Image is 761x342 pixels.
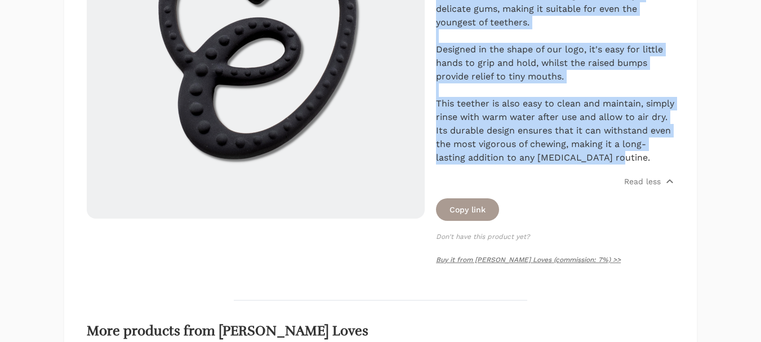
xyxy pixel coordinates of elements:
button: Read less [624,176,674,187]
h2: More products from [PERSON_NAME] Loves [87,323,674,339]
a: Buy it from [PERSON_NAME] Loves (commission: 7%) >> [436,256,621,264]
div: Designed in the shape of our logo, it's easy for little hands to grip and hold, whilst the raised... [436,43,674,97]
p: Read less [624,176,661,187]
p: Don't have this product yet? [436,232,674,241]
div: This teether is also easy to clean and maintain, simply rinse with warm water after use and allow... [436,97,674,165]
button: Copy link [436,198,499,221]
